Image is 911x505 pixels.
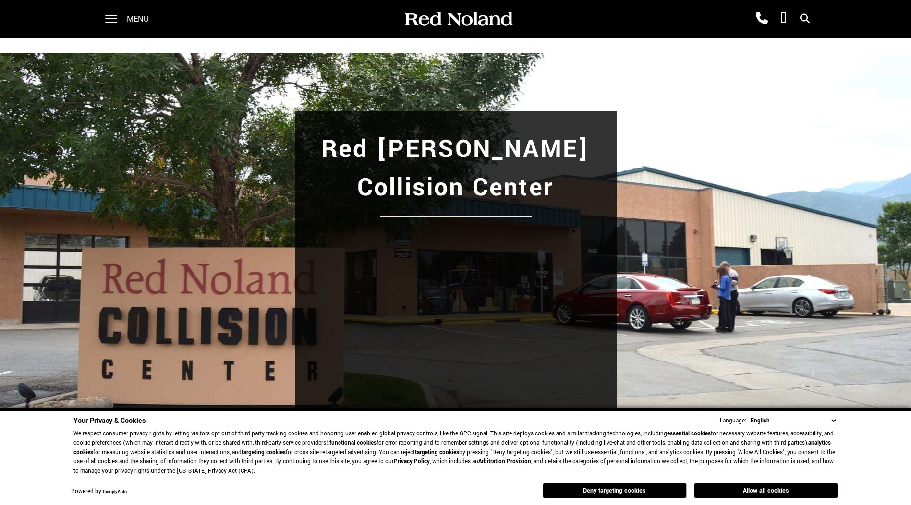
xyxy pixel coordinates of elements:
[304,130,607,207] h1: Red [PERSON_NAME] Collision Center
[403,11,513,28] img: Red Noland Auto Group
[694,483,838,498] button: Allow all cookies
[73,429,838,476] p: We respect consumer privacy rights by letting visitors opt out of third-party tracking cookies an...
[748,416,838,426] select: Language Select
[667,430,711,438] strong: essential cookies
[73,416,146,426] span: Your Privacy & Cookies
[394,457,430,466] a: Privacy Policy
[329,439,377,447] strong: functional cookies
[543,483,687,498] button: Deny targeting cookies
[103,489,127,495] a: ComplyAuto
[720,418,746,424] div: Language:
[242,448,286,457] strong: targeting cookies
[71,489,127,495] div: Powered by
[478,457,531,466] strong: Arbitration Provision
[415,448,459,457] strong: targeting cookies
